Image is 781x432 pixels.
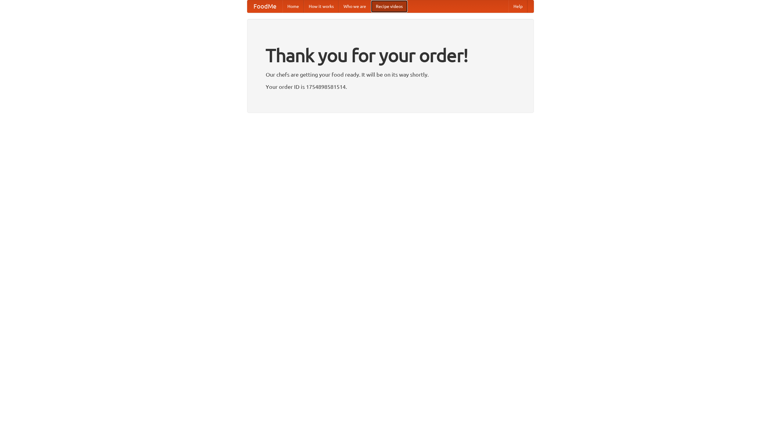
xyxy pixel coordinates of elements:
a: How it works [304,0,339,13]
p: Our chefs are getting your food ready. It will be on its way shortly. [266,70,515,79]
h1: Thank you for your order! [266,41,515,70]
a: Help [509,0,527,13]
p: Your order ID is 1754898581514. [266,82,515,91]
a: Home [283,0,304,13]
a: Who we are [339,0,371,13]
a: FoodMe [247,0,283,13]
a: Recipe videos [371,0,408,13]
